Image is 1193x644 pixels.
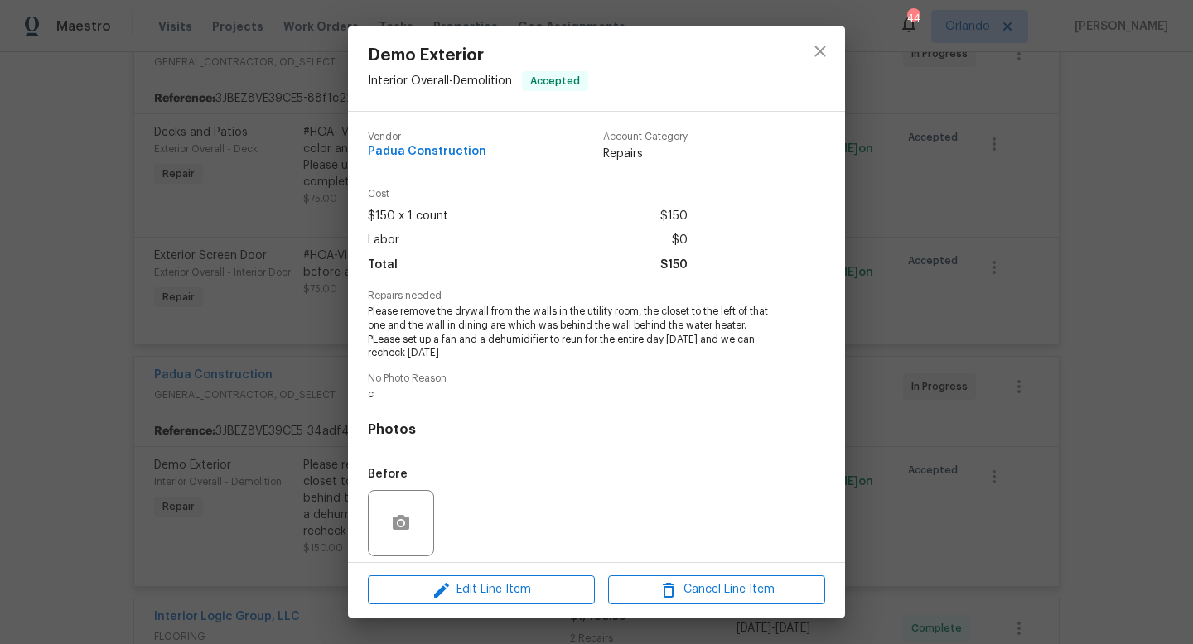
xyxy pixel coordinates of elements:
span: Please remove the drywall from the walls in the utility room, the closet to the left of that one ... [368,305,780,360]
span: Accepted [524,73,587,89]
span: c [368,387,780,401]
span: Interior Overall - Demolition [368,75,512,87]
span: $150 x 1 count [368,204,448,228]
button: close [800,31,840,71]
span: Repairs [603,146,688,162]
span: Vendor [368,132,486,142]
span: Cost [368,189,688,199]
span: Padua Construction [368,146,486,158]
span: $150 [660,253,688,277]
span: Repairs needed [368,291,825,301]
span: Total [368,253,398,277]
span: Demo Exterior [368,46,588,65]
h5: Before [368,469,408,480]
button: Edit Line Item [368,575,595,604]
span: Edit Line Item [373,579,590,600]
span: $0 [672,228,688,252]
h4: Photos [368,421,825,438]
span: $150 [660,204,688,228]
span: Cancel Line Item [613,579,820,600]
span: Labor [368,228,399,252]
button: Cancel Line Item [608,575,825,604]
div: 44 [907,10,919,26]
span: Account Category [603,132,688,142]
span: No Photo Reason [368,373,825,384]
